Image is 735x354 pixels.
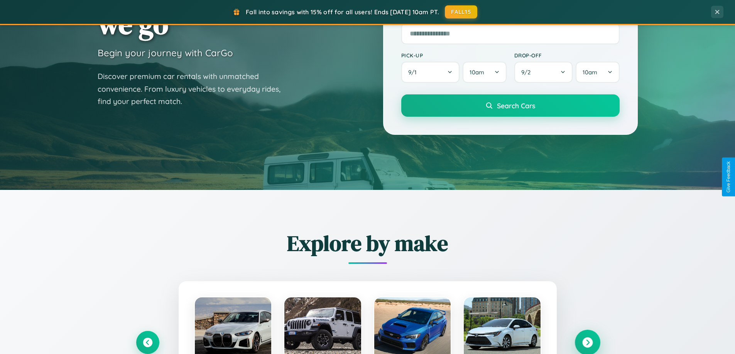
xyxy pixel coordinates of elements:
span: Fall into savings with 15% off for all users! Ends [DATE] 10am PT. [246,8,439,16]
button: Search Cars [401,94,620,117]
button: 10am [576,62,619,83]
span: 10am [470,69,484,76]
label: Pick-up [401,52,507,59]
p: Discover premium car rentals with unmatched convenience. From luxury vehicles to everyday rides, ... [98,70,291,108]
button: 9/2 [514,62,573,83]
span: 9 / 2 [521,69,534,76]
button: FALL15 [445,5,477,18]
span: Search Cars [497,101,535,110]
button: 10am [463,62,506,83]
h3: Begin your journey with CarGo [98,47,233,59]
button: 9/1 [401,62,460,83]
span: 9 / 1 [408,69,421,76]
span: 10am [583,69,597,76]
label: Drop-off [514,52,620,59]
h2: Explore by make [136,228,599,258]
div: Give Feedback [726,161,731,193]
